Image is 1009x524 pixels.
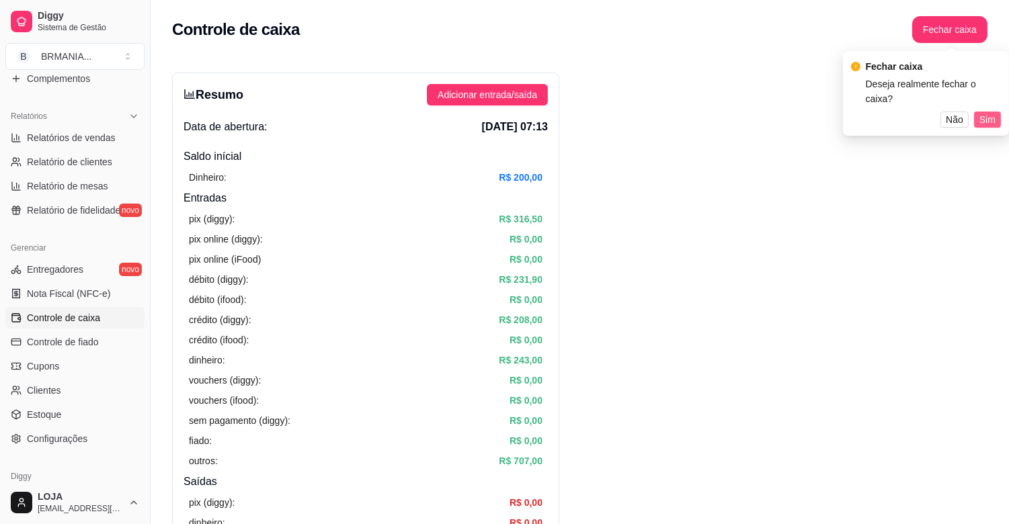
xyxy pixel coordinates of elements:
[38,503,123,514] span: [EMAIL_ADDRESS][DOMAIN_NAME]
[189,232,263,247] article: pix online (diggy):
[27,204,120,217] span: Relatório de fidelidade
[189,292,247,307] article: débito (ifood):
[946,112,963,127] span: Não
[27,287,110,300] span: Nota Fiscal (NFC-e)
[5,404,145,425] a: Estoque
[5,466,145,487] div: Diggy
[27,72,90,85] span: Complementos
[510,413,542,428] article: R$ 0,00
[27,432,87,445] span: Configurações
[184,85,243,104] h3: Resumo
[5,68,145,89] a: Complementos
[189,272,249,287] article: débito (diggy):
[510,292,542,307] article: R$ 0,00
[189,170,227,185] article: Dinheiro:
[27,179,108,193] span: Relatório de mesas
[5,428,145,449] a: Configurações
[510,393,542,408] article: R$ 0,00
[499,453,542,468] article: R$ 707,00
[189,495,235,510] article: pix (diggy):
[940,112,969,128] button: Não
[184,190,548,206] h4: Entradas
[866,59,1001,74] div: Fechar caixa
[189,373,261,388] article: vouchers (diggy):
[5,331,145,353] a: Controle de fiado
[5,127,145,148] a: Relatórios de vendas
[11,111,47,122] span: Relatórios
[499,272,542,287] article: R$ 231,90
[189,353,225,367] article: dinheiro:
[189,453,218,468] article: outros:
[27,155,112,169] span: Relatório de clientes
[41,50,91,63] div: BRMANIA ...
[974,112,1001,128] button: Sim
[38,491,123,503] span: LOJA
[912,16,987,43] button: Fechar caixa
[189,433,212,448] article: fiado:
[27,408,61,421] span: Estoque
[189,312,251,327] article: crédito (diggy):
[5,43,145,70] button: Select a team
[5,200,145,221] a: Relatório de fidelidadenovo
[510,333,542,347] article: R$ 0,00
[5,175,145,197] a: Relatório de mesas
[27,311,100,324] span: Controle de caixa
[5,151,145,173] a: Relatório de clientes
[38,22,139,33] span: Sistema de Gestão
[184,148,548,165] h4: Saldo inícial
[27,131,116,144] span: Relatórios de vendas
[189,212,235,226] article: pix (diggy):
[510,232,542,247] article: R$ 0,00
[510,373,542,388] article: R$ 0,00
[184,474,548,490] h4: Saídas
[184,119,268,135] span: Data de abertura:
[499,353,542,367] article: R$ 243,00
[184,88,196,100] span: bar-chart
[189,252,261,267] article: pix online (iFood)
[5,237,145,259] div: Gerenciar
[5,380,145,401] a: Clientes
[979,112,996,127] span: Sim
[27,263,83,276] span: Entregadores
[17,50,30,63] span: B
[851,62,860,71] span: exclamation-circle
[189,413,290,428] article: sem pagamento (diggy):
[5,259,145,280] a: Entregadoresnovo
[499,170,542,185] article: R$ 200,00
[189,393,259,408] article: vouchers (ifood):
[5,5,145,38] a: DiggySistema de Gestão
[510,495,542,510] article: R$ 0,00
[27,335,99,349] span: Controle de fiado
[510,433,542,448] article: R$ 0,00
[427,84,548,105] button: Adicionar entrada/saída
[5,486,145,519] button: LOJA[EMAIL_ADDRESS][DOMAIN_NAME]
[172,19,300,40] h2: Controle de caixa
[5,307,145,329] a: Controle de caixa
[438,87,537,102] span: Adicionar entrada/saída
[866,77,1001,106] div: Deseja realmente fechar o caixa?
[499,212,542,226] article: R$ 316,50
[189,333,249,347] article: crédito (ifood):
[5,355,145,377] a: Cupons
[482,119,548,135] span: [DATE] 07:13
[27,359,59,373] span: Cupons
[38,10,139,22] span: Diggy
[499,312,542,327] article: R$ 208,00
[5,283,145,304] a: Nota Fiscal (NFC-e)
[27,384,61,397] span: Clientes
[510,252,542,267] article: R$ 0,00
